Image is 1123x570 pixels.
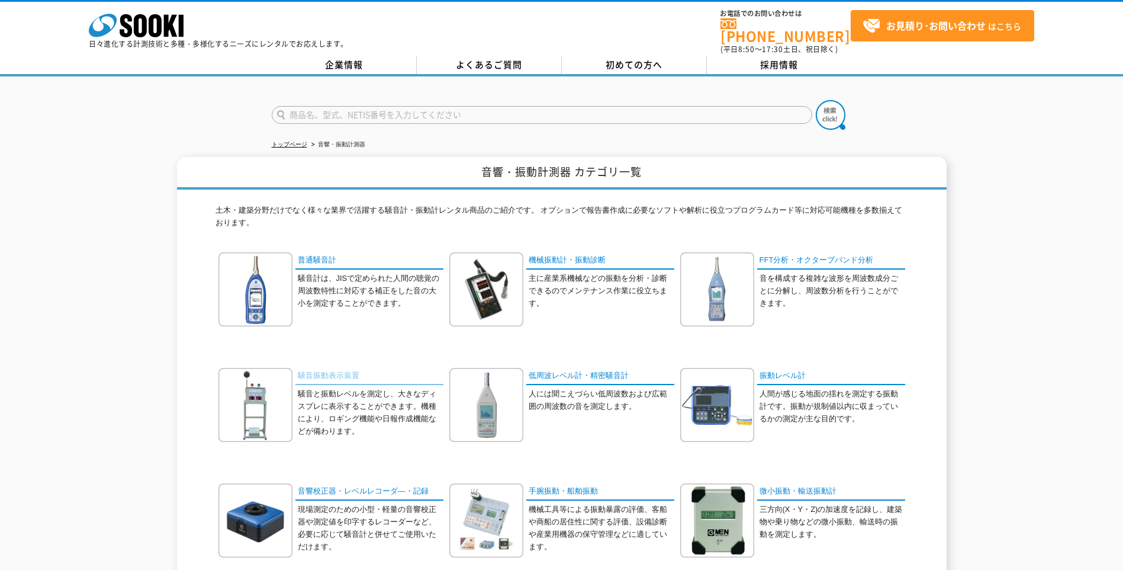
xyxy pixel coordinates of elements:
a: 採用情報 [707,56,852,74]
span: 8:50 [738,44,755,55]
img: FFT分析・オクターブバンド分析 [680,252,754,326]
img: 低周波レベル計・精密騒音計 [449,368,523,442]
input: 商品名、型式、NETIS番号を入力してください [272,106,812,124]
img: 普通騒音計 [218,252,292,326]
span: はこちら [863,17,1021,35]
a: 低周波レベル計・精密騒音計 [526,368,674,385]
p: 騒音と振動レベルを測定し、大きなディスプレに表示することができます。機種により、ロギング機能や日報作成機能などが備わります。 [298,388,443,437]
a: よくあるご質問 [417,56,562,74]
h1: 音響・振動計測器 カテゴリ一覧 [177,157,947,190]
span: (平日 ～ 土日、祝日除く) [720,44,838,55]
p: 機械工具等による振動暴露の評価、客船や商船の居住性に関する評価、設備診断や産業用機器の保守管理などに適しています。 [529,504,674,553]
a: FFT分析・オクターブバンド分析 [757,252,905,270]
img: 騒音振動表示装置 [218,368,292,442]
a: 微小振動・輸送振動計 [757,483,905,501]
p: 騒音計は、JISで定められた人間の聴覚の周波数特性に対応する補正をした音の大小を測定することができます。 [298,273,443,309]
p: 主に産業系機械などの振動を分析・診断できるのでメンテナンス作業に役立ちます。 [529,273,674,309]
img: 機械振動計・振動診断 [449,252,523,326]
a: 振動レベル計 [757,368,905,385]
img: 手腕振動・船舶振動 [449,483,523,558]
a: 機械振動計・振動診断 [526,252,674,270]
a: 企業情報 [272,56,417,74]
strong: お見積り･お問い合わせ [886,18,986,33]
p: 日々進化する計測技術と多種・多様化するニーズにレンタルでお応えします。 [89,40,348,47]
a: お見積り･お問い合わせはこちら [851,10,1034,41]
a: トップページ [272,141,307,148]
p: 人間が感じる地面の揺れを測定する振動計です。振動が規制値以内に収まっているかの測定が主な目的です。 [760,388,905,425]
p: 人には聞こえづらい低周波数および広範囲の周波数の音を測定します。 [529,388,674,413]
a: 騒音振動表示装置 [295,368,443,385]
span: 17:30 [762,44,783,55]
p: 音を構成する複雑な波形を周波数成分ごとに分解し、周波数分析を行うことができます。 [760,273,905,309]
a: [PHONE_NUMBER] [720,18,851,43]
a: 普通騒音計 [295,252,443,270]
a: 手腕振動・船舶振動 [526,483,674,501]
img: 音響校正器・レベルレコーダ―・記録 [218,483,292,558]
li: 音響・振動計測器 [309,139,365,151]
p: 土木・建築分野だけでなく様々な業界で活躍する騒音計・振動計レンタル商品のご紹介です。 オプションで報告書作成に必要なソフトや解析に役立つプログラムカード等に対応可能機種を多数揃えております。 [215,204,908,235]
span: お電話でのお問い合わせは [720,10,851,17]
img: btn_search.png [816,100,845,130]
p: 三方向(X・Y・Z)の加速度を記録し、建築物や乗り物などの微小振動、輸送時の振動を測定します。 [760,504,905,540]
img: 振動レベル計 [680,368,754,442]
a: 初めての方へ [562,56,707,74]
p: 現場測定のための小型・軽量の音響校正器や測定値を印字するレコーダーなど、必要に応じて騒音計と併せてご使用いただけます。 [298,504,443,553]
img: 微小振動・輸送振動計 [680,483,754,558]
a: 音響校正器・レベルレコーダ―・記録 [295,483,443,501]
span: 初めての方へ [606,58,662,71]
